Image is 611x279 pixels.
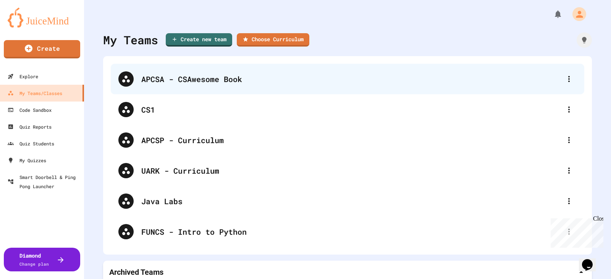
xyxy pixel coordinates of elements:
div: Java Labs [111,186,584,216]
p: Archived Teams [109,267,163,277]
div: How it works [577,32,592,48]
iframe: chat widget [579,248,603,271]
div: Code Sandbox [8,105,52,115]
a: Choose Curriculum [237,33,309,47]
div: Diamond [19,252,49,268]
div: Java Labs [141,195,561,207]
iframe: chat widget [548,215,603,248]
div: My Account [564,5,588,23]
a: Create new team [166,33,232,47]
button: DiamondChange plan [4,248,80,271]
div: APCSA - CSAwesome Book [141,73,561,85]
div: My Teams [103,31,158,48]
div: CS1 [141,104,561,115]
div: FUNCS - Intro to Python [111,216,584,247]
img: logo-orange.svg [8,8,76,27]
div: APCSP - Curriculum [111,125,584,155]
div: APCSA - CSAwesome Book [111,64,584,94]
div: APCSP - Curriculum [141,134,561,146]
div: CS1 [111,94,584,125]
div: UARK - Curriculum [111,155,584,186]
div: UARK - Curriculum [141,165,561,176]
div: My Quizzes [8,156,46,165]
div: My Notifications [539,8,564,21]
div: Quiz Students [8,139,54,148]
span: Change plan [19,261,49,267]
a: Create [4,40,80,58]
div: Chat with us now!Close [3,3,53,48]
div: Explore [8,72,38,81]
div: Quiz Reports [8,122,52,131]
div: My Teams/Classes [8,89,62,98]
div: FUNCS - Intro to Python [141,226,561,237]
div: Smart Doorbell & Ping Pong Launcher [8,173,81,191]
